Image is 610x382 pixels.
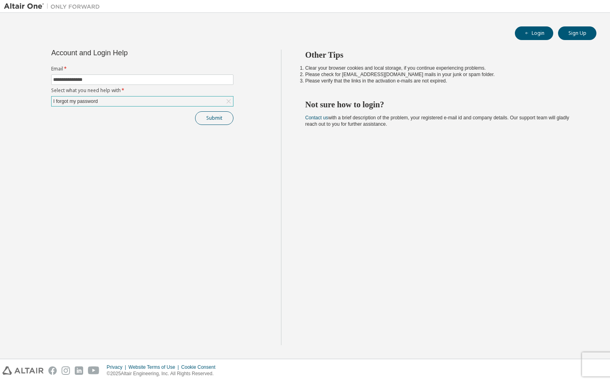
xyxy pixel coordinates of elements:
[305,50,582,60] h2: Other Tips
[305,78,582,84] li: Please verify that the links in the activation e-mails are not expired.
[107,364,128,370] div: Privacy
[88,366,100,375] img: youtube.svg
[128,364,181,370] div: Website Terms of Use
[305,99,582,110] h2: Not sure how to login?
[195,111,233,125] button: Submit
[305,115,569,127] span: with a brief description of the problem, your registered e-mail id and company details. Our suppo...
[515,26,553,40] button: Login
[107,370,220,377] p: © 2025 Altair Engineering, Inc. All Rights Reserved.
[305,65,582,71] li: Clear your browser cookies and local storage, if you continue experiencing problems.
[51,66,233,72] label: Email
[558,26,596,40] button: Sign Up
[52,97,233,106] div: I forgot my password
[305,115,328,121] a: Contact us
[48,366,57,375] img: facebook.svg
[52,97,99,106] div: I forgot my password
[2,366,44,375] img: altair_logo.svg
[51,50,197,56] div: Account and Login Help
[75,366,83,375] img: linkedin.svg
[181,364,220,370] div: Cookie Consent
[51,87,233,94] label: Select what you need help with
[62,366,70,375] img: instagram.svg
[305,71,582,78] li: Please check for [EMAIL_ADDRESS][DOMAIN_NAME] mails in your junk or spam folder.
[4,2,104,10] img: Altair One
